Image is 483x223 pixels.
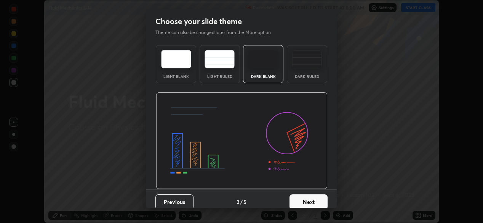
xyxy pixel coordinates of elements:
[155,29,279,36] p: Theme can also be changed later from the More option
[155,194,194,210] button: Previous
[237,198,240,206] h4: 3
[205,50,235,68] img: lightRuledTheme.5fabf969.svg
[248,50,278,68] img: darkTheme.f0cc69e5.svg
[156,92,328,189] img: darkThemeBanner.d06ce4a2.svg
[292,50,322,68] img: darkRuledTheme.de295e13.svg
[292,74,322,78] div: Dark Ruled
[161,50,191,68] img: lightTheme.e5ed3b09.svg
[289,194,328,210] button: Next
[161,74,191,78] div: Light Blank
[243,198,246,206] h4: 5
[205,74,235,78] div: Light Ruled
[155,16,242,26] h2: Choose your slide theme
[248,74,278,78] div: Dark Blank
[240,198,243,206] h4: /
